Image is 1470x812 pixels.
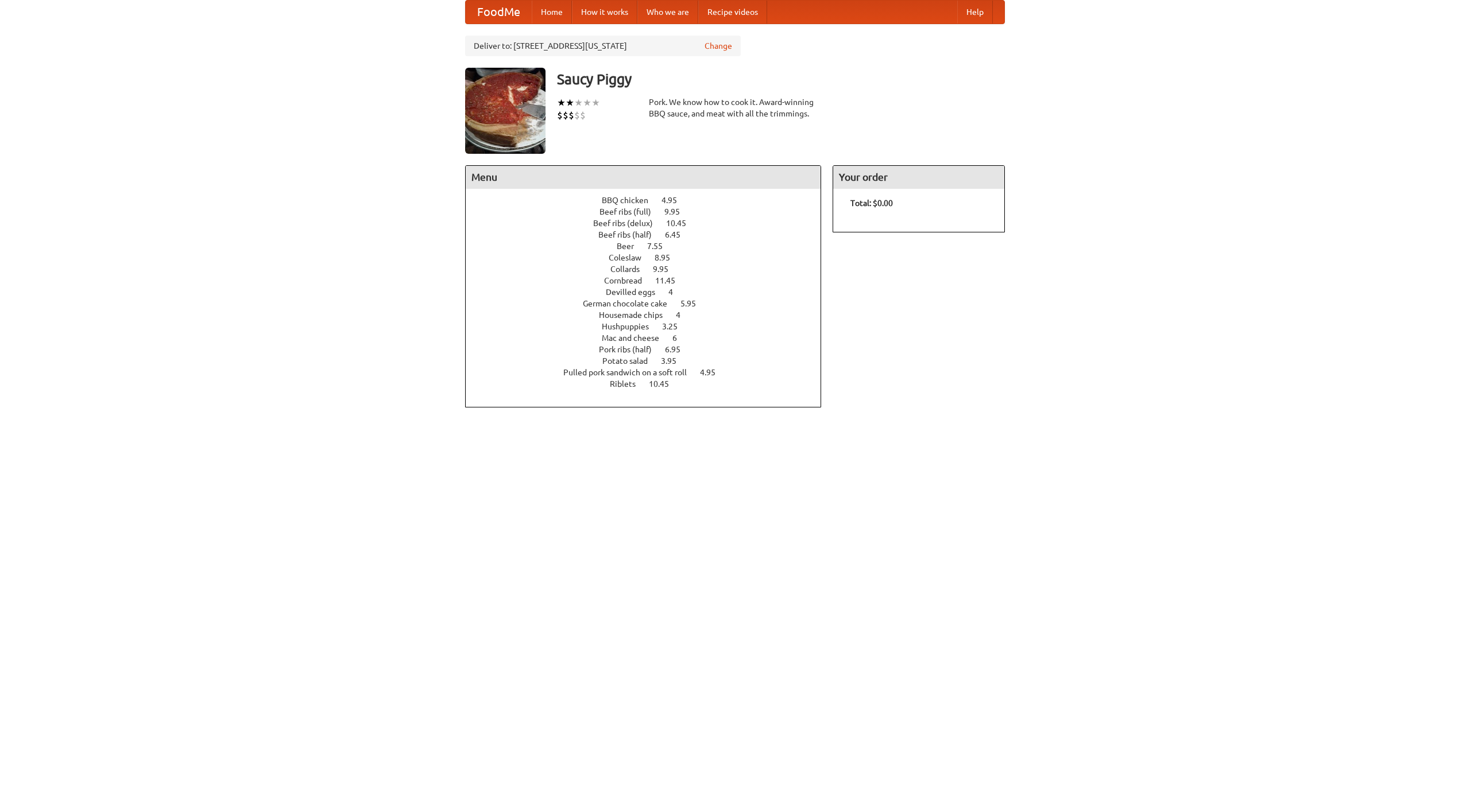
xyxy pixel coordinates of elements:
li: ★ [566,96,574,109]
b: Total: $0.00 [850,199,893,208]
span: 6.45 [665,230,692,239]
span: 9.95 [664,207,691,216]
span: Pulled pork sandwich on a soft roll [563,368,698,377]
li: $ [574,109,580,122]
a: Potato salad 3.95 [602,356,698,366]
span: Cornbread [604,276,653,285]
div: Pork. We know how to cook it. Award-winning BBQ sauce, and meat with all the trimmings. [649,96,821,119]
span: 11.45 [655,276,687,285]
span: 6.95 [665,345,692,354]
li: $ [580,109,586,122]
a: Mac and cheese 6 [602,333,698,343]
span: 4.95 [661,196,688,205]
a: Pork ribs (half) 6.95 [599,345,702,354]
span: 7.55 [647,242,674,251]
li: ★ [574,96,583,109]
span: 5.95 [680,299,707,308]
span: 4 [676,310,692,320]
a: Help [957,1,993,24]
span: 8.95 [655,253,682,262]
a: Collards 9.95 [610,265,690,274]
a: FoodMe [466,1,532,24]
span: Beef ribs (full) [599,207,663,216]
a: Riblets 10.45 [610,379,690,388]
span: 9.95 [653,265,680,274]
a: German chocolate cake 5.95 [583,299,717,308]
span: Pork ribs (half) [599,345,663,354]
span: Beer [617,242,645,251]
li: $ [557,109,563,122]
span: 3.25 [662,322,689,331]
span: 3.95 [661,356,688,366]
a: Beer 7.55 [617,242,684,251]
span: 10.45 [649,379,680,388]
a: How it works [572,1,637,24]
li: $ [563,109,568,122]
span: Mac and cheese [602,333,671,343]
a: Who we are [637,1,698,24]
a: Recipe videos [698,1,767,24]
a: Housemade chips 4 [599,310,702,320]
span: Beef ribs (delux) [593,219,664,228]
span: 4 [668,287,684,297]
span: 10.45 [666,219,698,228]
a: Beef ribs (delux) 10.45 [593,219,707,228]
img: angular.jpg [465,68,546,154]
span: Housemade chips [599,310,674,320]
span: Hushpuppies [602,322,660,331]
h4: Menu [466,166,821,189]
span: Potato salad [602,356,659,366]
span: BBQ chicken [602,196,660,205]
span: 4.95 [700,368,727,377]
h4: Your order [833,166,1004,189]
div: Deliver to: [STREET_ADDRESS][US_STATE] [465,36,741,56]
a: Cornbread 11.45 [604,276,697,285]
a: Coleslaw 8.95 [609,253,691,262]
li: ★ [591,96,600,109]
a: Change [705,40,732,52]
span: Beef ribs (half) [598,230,663,239]
li: ★ [557,96,566,109]
a: Devilled eggs 4 [606,287,694,297]
a: Hushpuppies 3.25 [602,322,699,331]
span: Riblets [610,379,647,388]
a: BBQ chicken 4.95 [602,196,698,205]
li: $ [568,109,574,122]
span: German chocolate cake [583,299,679,308]
a: Home [532,1,572,24]
span: Collards [610,265,651,274]
a: Beef ribs (half) 6.45 [598,230,702,239]
span: Coleslaw [609,253,653,262]
span: 6 [672,333,688,343]
a: Pulled pork sandwich on a soft roll 4.95 [563,368,737,377]
span: Devilled eggs [606,287,667,297]
li: ★ [583,96,591,109]
h3: Saucy Piggy [557,68,1005,91]
a: Beef ribs (full) 9.95 [599,207,701,216]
